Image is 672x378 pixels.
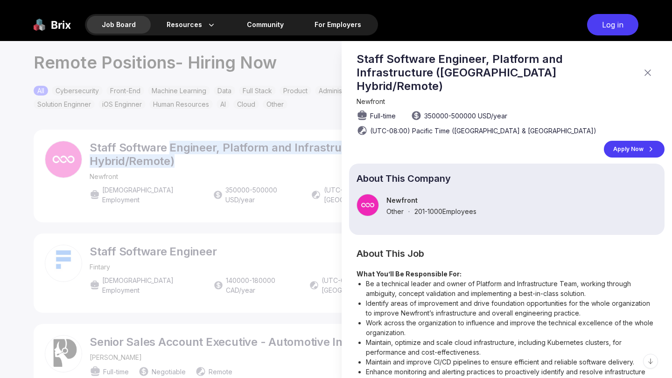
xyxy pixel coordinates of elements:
[87,16,151,34] div: Job Board
[370,126,596,136] span: (UTC-08:00) Pacific Time ([GEOGRAPHIC_DATA] & [GEOGRAPHIC_DATA])
[414,207,476,215] span: 201-1000 Employees
[408,207,410,215] span: ·
[357,97,385,105] span: Newfront
[366,357,657,367] li: Maintain and improve CI/CD pipelines to ensure efficient and reliable software delivery.
[357,250,657,258] h2: About This Job
[366,318,657,337] li: Work across the organization to influence and improve the technical excellence of the whole organ...
[366,279,657,298] li: Be a technical leader and owner of Platform and Infrastructure Team, working through ambiguity, c...
[357,175,657,183] p: About This Company
[604,141,665,158] a: Apply Now
[366,298,657,318] li: Identify areas of improvement and drive foundation opportunities for the whole organization to im...
[357,52,637,93] p: Staff Software Engineer, Platform and Infrastructure ([GEOGRAPHIC_DATA] Hybrid/Remote)
[386,207,404,215] span: Other
[587,14,638,35] div: Log in
[366,337,657,357] li: Maintain, optimize and scale cloud infrastructure, including Kubernetes clusters, for performance...
[582,14,638,35] a: Log in
[300,16,376,34] a: For Employers
[232,16,299,34] a: Community
[386,196,476,204] p: Newfront
[424,111,507,121] span: 350000 - 500000 USD /year
[152,16,231,34] div: Resources
[357,270,462,278] strong: What You’ll Be Responsible For:
[370,111,396,121] span: Full-time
